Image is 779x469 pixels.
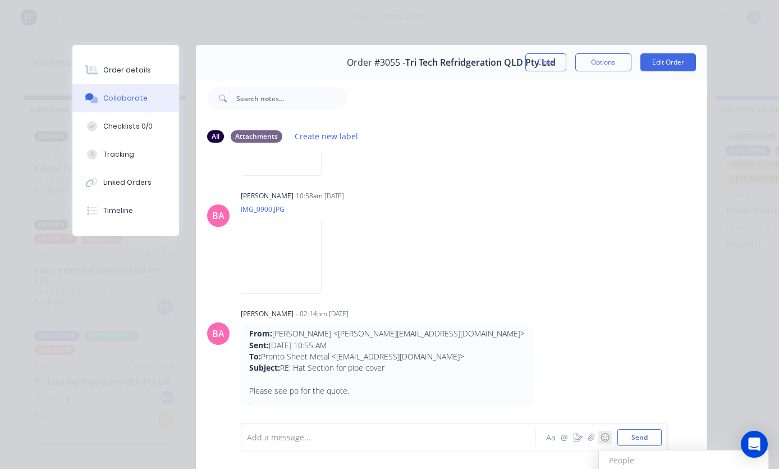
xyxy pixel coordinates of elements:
button: Close [525,53,566,71]
div: Open Intercom Messenger [741,431,768,458]
button: Collaborate [72,84,179,112]
div: Order details [103,65,151,75]
p: IMG_0900.JPG [241,204,333,214]
p: Please see po for the quote. [249,385,525,397]
p: [PERSON_NAME] <[PERSON_NAME][EMAIL_ADDRESS][DOMAIN_NAME]> [DATE] 10:55 AM Pronto Sheet Metal <[EM... [249,328,525,374]
div: Attachments [231,130,282,143]
div: Checklists 0/0 [103,121,153,131]
strong: To: [249,351,261,362]
p: . [249,374,525,385]
button: @ [558,431,571,444]
strong: Sent: [249,340,269,350]
div: Tracking [103,149,134,160]
div: - 02:14pm [DATE] [296,309,349,319]
strong: From: [249,328,272,339]
button: Options [575,53,631,71]
button: Aa [544,431,558,444]
div: Collaborate [103,93,148,103]
button: Create new label [289,129,364,144]
p: . [249,397,525,408]
button: Timeline [72,197,179,225]
button: Edit Order [640,53,696,71]
div: Linked Orders [103,177,152,188]
button: Tracking [72,140,179,169]
div: Timeline [103,206,133,216]
div: BA [212,327,224,340]
input: Search notes... [236,87,347,110]
button: ☺ [598,431,612,444]
strong: Subject: [249,362,280,373]
button: Order details [72,56,179,84]
button: Send [617,429,662,446]
div: All [207,130,224,143]
span: Tri Tech Refridgeration QLD Pty Ltd [405,57,556,68]
span: Order #3055 - [347,57,405,68]
div: [PERSON_NAME] [241,191,294,201]
div: [PERSON_NAME] [241,309,294,319]
button: Linked Orders [72,169,179,197]
div: BA [212,209,224,222]
button: Checklists 0/0 [72,112,179,140]
div: 10:58am [DATE] [296,191,344,201]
